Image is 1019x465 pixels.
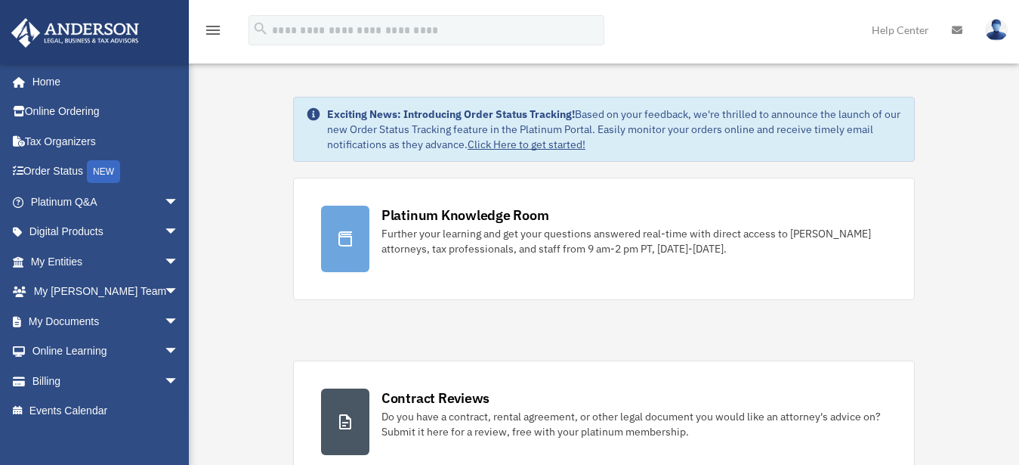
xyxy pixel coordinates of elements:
[164,306,194,337] span: arrow_drop_down
[11,396,202,426] a: Events Calendar
[381,409,887,439] div: Do you have a contract, rental agreement, or other legal document you would like an attorney's ad...
[11,187,202,217] a: Platinum Q&Aarrow_drop_down
[11,217,202,247] a: Digital Productsarrow_drop_down
[468,138,585,151] a: Click Here to get started!
[381,206,549,225] div: Platinum Knowledge Room
[87,160,120,183] div: NEW
[7,18,144,48] img: Anderson Advisors Platinum Portal
[11,67,194,97] a: Home
[11,246,202,277] a: My Entitiesarrow_drop_down
[11,97,202,127] a: Online Ordering
[327,107,575,121] strong: Exciting News: Introducing Order Status Tracking!
[11,336,202,367] a: Online Learningarrow_drop_down
[164,217,194,248] span: arrow_drop_down
[252,20,269,37] i: search
[11,306,202,336] a: My Documentsarrow_drop_down
[11,366,202,396] a: Billingarrow_drop_down
[11,157,202,188] a: Order StatusNEW
[204,26,222,39] a: menu
[164,336,194,367] span: arrow_drop_down
[164,246,194,277] span: arrow_drop_down
[164,277,194,308] span: arrow_drop_down
[381,389,489,408] div: Contract Reviews
[381,226,887,256] div: Further your learning and get your questions answered real-time with direct access to [PERSON_NAM...
[204,21,222,39] i: menu
[164,187,194,218] span: arrow_drop_down
[11,126,202,157] a: Tax Organizers
[327,107,902,152] div: Based on your feedback, we're thrilled to announce the launch of our new Order Status Tracking fe...
[985,19,1008,41] img: User Pic
[293,178,915,300] a: Platinum Knowledge Room Further your learning and get your questions answered real-time with dire...
[11,277,202,307] a: My [PERSON_NAME] Teamarrow_drop_down
[164,366,194,397] span: arrow_drop_down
